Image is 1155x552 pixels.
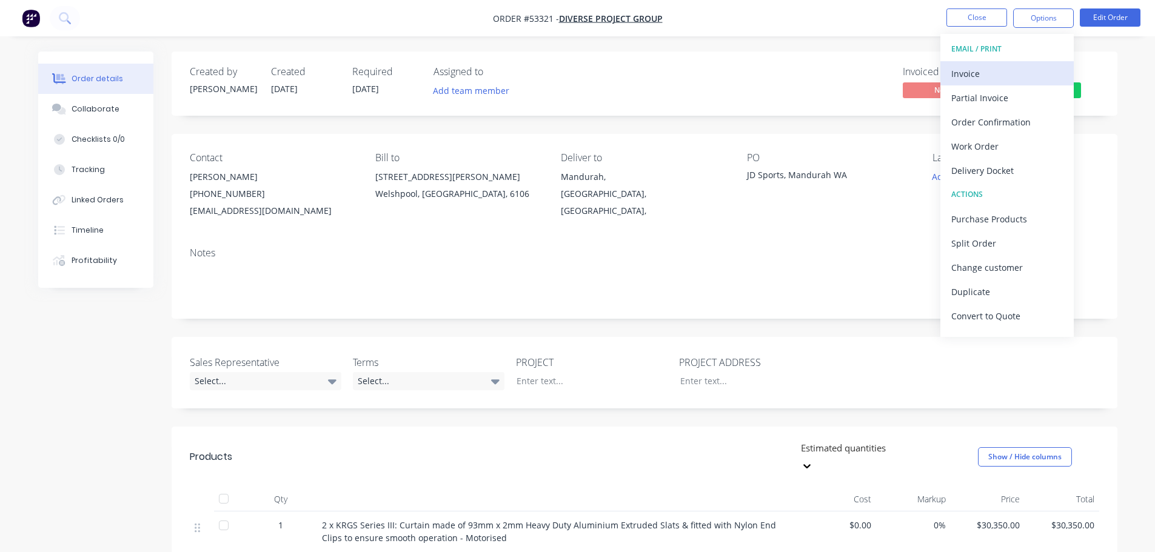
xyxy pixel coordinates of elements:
[72,73,123,84] div: Order details
[72,104,119,115] div: Collaborate
[951,113,1063,131] div: Order Confirmation
[951,89,1063,107] div: Partial Invoice
[353,355,504,370] label: Terms
[1080,8,1140,27] button: Edit Order
[946,8,1007,27] button: Close
[72,164,105,175] div: Tracking
[278,519,283,531] span: 1
[38,215,153,245] button: Timeline
[375,152,541,164] div: Bill to
[978,447,1072,467] button: Show / Hide columns
[190,372,341,390] div: Select...
[190,185,356,202] div: [PHONE_NUMBER]
[747,168,899,185] div: JD Sports, Mandurah WA
[1029,519,1094,531] span: $30,350.00
[38,155,153,185] button: Tracking
[72,195,124,205] div: Linked Orders
[932,152,1099,164] div: Labels
[561,168,727,185] div: Mandurah,
[190,168,356,185] div: [PERSON_NAME]
[190,355,341,370] label: Sales Representative
[22,9,40,27] img: Factory
[951,65,1063,82] div: Invoice
[434,66,555,78] div: Assigned to
[956,519,1020,531] span: $30,350.00
[190,66,256,78] div: Created by
[72,225,104,236] div: Timeline
[903,66,994,78] div: Invoiced
[926,168,982,185] button: Add labels
[951,138,1063,155] div: Work Order
[353,372,504,390] div: Select...
[561,185,727,219] div: [GEOGRAPHIC_DATA], [GEOGRAPHIC_DATA],
[375,168,541,185] div: [STREET_ADDRESS][PERSON_NAME]
[190,202,356,219] div: [EMAIL_ADDRESS][DOMAIN_NAME]
[951,307,1063,325] div: Convert to Quote
[375,185,541,202] div: Welshpool, [GEOGRAPHIC_DATA], 6106
[1025,487,1099,511] div: Total
[190,152,356,164] div: Contact
[903,82,976,98] span: No
[951,162,1063,179] div: Delivery Docket
[951,487,1025,511] div: Price
[951,41,1063,57] div: EMAIL / PRINT
[38,64,153,94] button: Order details
[951,210,1063,228] div: Purchase Products
[271,83,298,95] span: [DATE]
[38,245,153,276] button: Profitability
[190,168,356,219] div: [PERSON_NAME][PHONE_NUMBER][EMAIL_ADDRESS][DOMAIN_NAME]
[72,255,117,266] div: Profitability
[426,82,515,99] button: Add team member
[951,187,1063,202] div: ACTIONS
[561,152,727,164] div: Deliver to
[951,331,1063,349] div: Archive
[244,487,317,511] div: Qty
[352,83,379,95] span: [DATE]
[747,152,913,164] div: PO
[190,450,232,464] div: Products
[434,82,516,99] button: Add team member
[493,13,559,24] span: Order #53321 -
[271,66,338,78] div: Created
[559,13,663,24] a: Diverse Project Group
[322,519,778,544] span: 2 x KRGS Series III: Curtain made of 93mm x 2mm Heavy Duty Aluminium Extruded Slats & fitted with...
[352,66,419,78] div: Required
[516,355,668,370] label: PROJECT
[881,519,946,531] span: 0%
[807,519,872,531] span: $0.00
[876,487,951,511] div: Markup
[802,487,877,511] div: Cost
[190,82,256,95] div: [PERSON_NAME]
[38,94,153,124] button: Collaborate
[38,185,153,215] button: Linked Orders
[951,234,1063,252] div: Split Order
[375,168,541,207] div: [STREET_ADDRESS][PERSON_NAME]Welshpool, [GEOGRAPHIC_DATA], 6106
[1013,8,1074,28] button: Options
[38,124,153,155] button: Checklists 0/0
[951,259,1063,276] div: Change customer
[190,247,1099,259] div: Notes
[679,355,831,370] label: PROJECT ADDRESS
[72,134,125,145] div: Checklists 0/0
[561,168,727,219] div: Mandurah,[GEOGRAPHIC_DATA], [GEOGRAPHIC_DATA],
[951,283,1063,301] div: Duplicate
